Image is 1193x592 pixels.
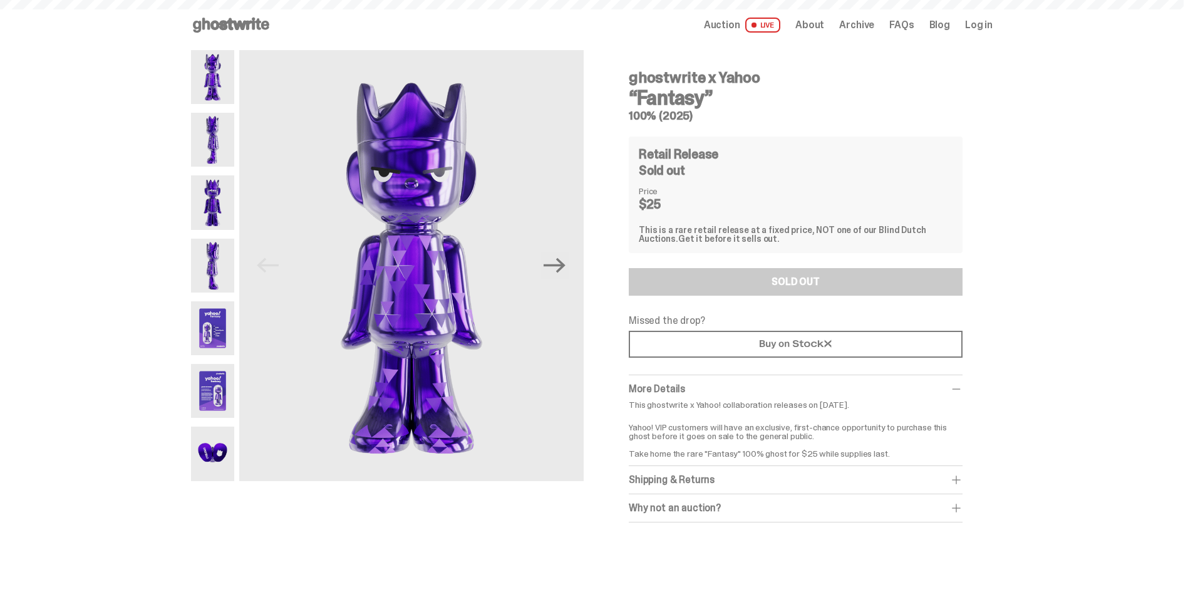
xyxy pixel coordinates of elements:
dd: $25 [639,198,701,210]
div: SOLD OUT [772,277,820,287]
span: More Details [629,382,685,395]
img: Yahoo-HG---2.png [191,113,234,167]
a: Blog [929,20,950,30]
span: Auction [704,20,740,30]
h4: ghostwrite x Yahoo [629,70,963,85]
div: Why not an auction? [629,502,963,514]
img: Yahoo-HG---7.png [191,427,234,480]
p: Missed the drop? [629,316,963,326]
h5: 100% (2025) [629,110,963,122]
button: SOLD OUT [629,268,963,296]
h4: Retail Release [639,148,718,160]
img: Yahoo-HG---1.png [239,50,584,481]
a: Archive [839,20,874,30]
span: LIVE [745,18,781,33]
a: FAQs [889,20,914,30]
button: Next [541,252,569,279]
p: Yahoo! VIP customers will have an exclusive, first-chance opportunity to purchase this ghost befo... [629,414,963,458]
img: Yahoo-HG---3.png [191,175,234,229]
img: Yahoo-HG---1.png [191,50,234,104]
img: Yahoo-HG---5.png [191,301,234,355]
div: Sold out [639,164,953,177]
a: About [795,20,824,30]
a: Log in [965,20,993,30]
img: Yahoo-HG---4.png [191,239,234,293]
dt: Price [639,187,701,195]
img: Yahoo-HG---6.png [191,364,234,418]
p: This ghostwrite x Yahoo! collaboration releases on [DATE]. [629,400,963,409]
span: Get it before it sells out. [678,233,780,244]
h3: “Fantasy” [629,88,963,108]
div: This is a rare retail release at a fixed price, NOT one of our Blind Dutch Auctions. [639,226,953,243]
div: Shipping & Returns [629,474,963,486]
a: Auction LIVE [704,18,780,33]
